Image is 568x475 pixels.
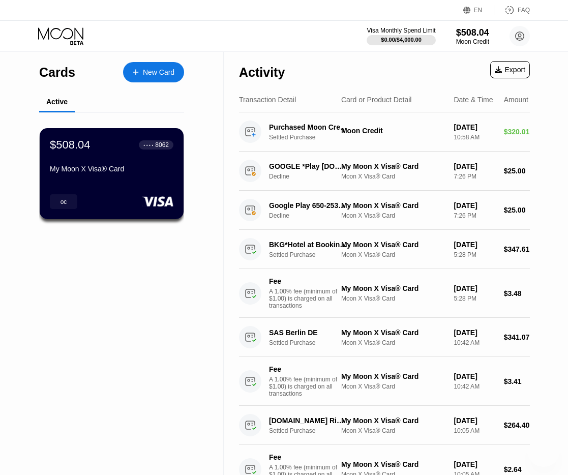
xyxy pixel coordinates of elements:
div: $25.00 [504,206,530,214]
div: Moon X Visa® Card [341,383,445,390]
div: FeeA 1.00% fee (minimum of $1.00) is charged on all transactionsMy Moon X Visa® CardMoon X Visa® ... [239,269,530,318]
div: Moon Credit [341,127,445,135]
div: 7:26 PM [454,212,495,219]
div: My Moon X Visa® Card [341,201,445,210]
div: $3.48 [504,289,530,298]
div: Google Play 650-2530000 US [269,201,348,210]
div: [DATE] [454,460,495,468]
div: $508.04Moon Credit [456,27,489,45]
div: ● ● ● ● [143,143,154,146]
div: [DATE] [454,372,495,380]
div: My Moon X Visa® Card [50,165,173,173]
div: $2.64 [504,465,530,473]
div: FAQ [494,5,530,15]
div: oc [61,198,67,205]
div: Active [46,98,68,106]
div: BKG*Hotel at Booking.c [GEOGRAPHIC_DATA] [269,241,348,249]
div: Fee [269,277,340,285]
div: [DATE] [454,284,495,292]
div: EN [474,7,483,14]
div: Export [495,66,525,74]
div: $3.41 [504,377,530,385]
div: $347.61 [504,245,530,253]
div: [DATE] [454,417,495,425]
div: [DATE] [454,329,495,337]
div: Purchased Moon Credit [269,123,348,131]
div: New Card [123,62,184,82]
div: BKG*Hotel at Booking.c [GEOGRAPHIC_DATA]Settled PurchaseMy Moon X Visa® CardMoon X Visa® Card[DAT... [239,230,530,269]
div: 5:28 PM [454,251,495,258]
div: 10:42 AM [454,383,495,390]
div: Settled Purchase [269,339,353,346]
div: Moon X Visa® Card [341,251,445,258]
div: [DOMAIN_NAME] Riga LVSettled PurchaseMy Moon X Visa® CardMoon X Visa® Card[DATE]10:05 AM$264.40 [239,406,530,445]
div: Fee [269,365,340,373]
div: $25.00 [504,167,530,175]
div: My Moon X Visa® Card [341,372,445,380]
div: Moon Credit [456,38,489,45]
div: Amount [504,96,528,104]
div: [DATE] [454,123,495,131]
div: 10:05 AM [454,427,495,434]
div: Visa Monthly Spend Limit$0.00/$4,000.00 [367,27,435,45]
div: GOOGLE *Play [DOMAIN_NAME][URL][GEOGRAPHIC_DATA] [269,162,348,170]
div: My Moon X Visa® Card [341,329,445,337]
div: A 1.00% fee (minimum of $1.00) is charged on all transactions [269,376,345,397]
div: New Card [143,68,174,77]
div: Decline [269,173,353,180]
div: Settled Purchase [269,134,353,141]
div: $341.07 [504,333,530,341]
div: GOOGLE *Play [DOMAIN_NAME][URL][GEOGRAPHIC_DATA]DeclineMy Moon X Visa® CardMoon X Visa® Card[DATE... [239,152,530,191]
div: Moon X Visa® Card [341,427,445,434]
div: [DOMAIN_NAME] Riga LV [269,417,348,425]
div: Moon X Visa® Card [341,339,445,346]
div: $0.00 / $4,000.00 [381,37,422,43]
div: $320.01 [504,128,530,136]
div: Decline [269,212,353,219]
div: My Moon X Visa® Card [341,417,445,425]
div: $508.04● ● ● ●8062My Moon X Visa® Cardoc [40,128,184,219]
div: [DATE] [454,241,495,249]
div: My Moon X Visa® Card [341,162,445,170]
div: [DATE] [454,201,495,210]
div: Moon X Visa® Card [341,173,445,180]
div: 10:58 AM [454,134,495,141]
div: SAS Berlin DE [269,329,348,337]
div: oc [50,194,77,209]
div: 10:42 AM [454,339,495,346]
div: 7:26 PM [454,173,495,180]
iframe: Button to launch messaging window [527,434,560,467]
div: $508.04 [456,27,489,38]
div: Fee [269,453,340,461]
div: FAQ [518,7,530,14]
div: Transaction Detail [239,96,296,104]
div: EN [463,5,494,15]
div: Activity [239,65,285,80]
div: Moon X Visa® Card [341,295,445,302]
div: 5:28 PM [454,295,495,302]
div: Google Play 650-2530000 USDeclineMy Moon X Visa® CardMoon X Visa® Card[DATE]7:26 PM$25.00 [239,191,530,230]
div: Cards [39,65,75,80]
div: My Moon X Visa® Card [341,241,445,249]
div: Moon X Visa® Card [341,212,445,219]
div: Purchased Moon CreditSettled PurchaseMoon Credit[DATE]10:58 AM$320.01 [239,112,530,152]
div: Card or Product Detail [341,96,412,104]
div: Settled Purchase [269,251,353,258]
div: Export [490,61,530,78]
div: $264.40 [504,421,530,429]
div: SAS Berlin DESettled PurchaseMy Moon X Visa® CardMoon X Visa® Card[DATE]10:42 AM$341.07 [239,318,530,357]
div: Settled Purchase [269,427,353,434]
div: 8062 [155,141,169,149]
div: [DATE] [454,162,495,170]
div: A 1.00% fee (minimum of $1.00) is charged on all transactions [269,288,345,309]
div: My Moon X Visa® Card [341,284,445,292]
div: Date & Time [454,96,493,104]
div: My Moon X Visa® Card [341,460,445,468]
div: Visa Monthly Spend Limit [367,27,435,34]
div: FeeA 1.00% fee (minimum of $1.00) is charged on all transactionsMy Moon X Visa® CardMoon X Visa® ... [239,357,530,406]
div: $508.04 [50,138,91,152]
